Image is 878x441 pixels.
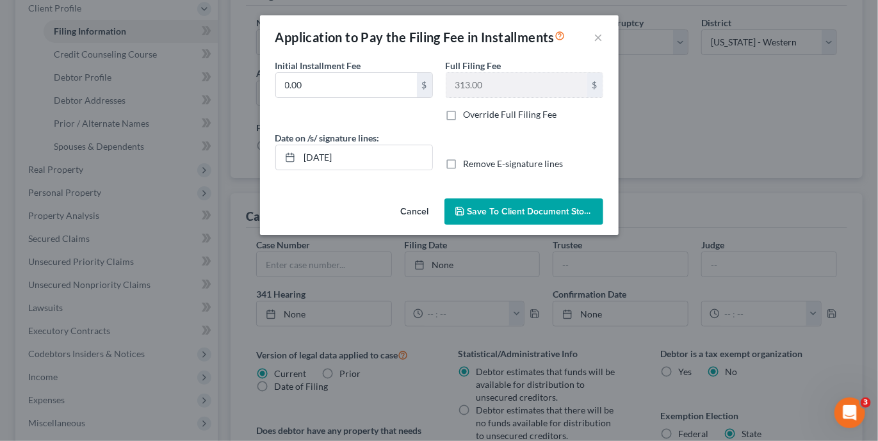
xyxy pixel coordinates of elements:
[275,28,565,46] div: Application to Pay the Filing Fee in Installments
[444,198,603,225] button: Save to Client Document Storage
[834,397,865,428] iframe: Intercom live chat
[464,108,557,121] label: Override Full Filing Fee
[391,200,439,225] button: Cancel
[276,73,417,97] input: 0.00
[417,73,432,97] div: $
[446,59,501,72] label: Full Filing Fee
[594,29,603,45] button: ×
[861,397,871,408] span: 3
[467,206,603,217] span: Save to Client Document Storage
[464,157,564,170] label: Remove E-signature lines
[300,145,432,170] input: MM/DD/YYYY
[587,73,603,97] div: $
[275,131,380,145] label: Date on /s/ signature lines:
[446,73,587,97] input: 0.00
[275,59,361,72] label: Initial Installment Fee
